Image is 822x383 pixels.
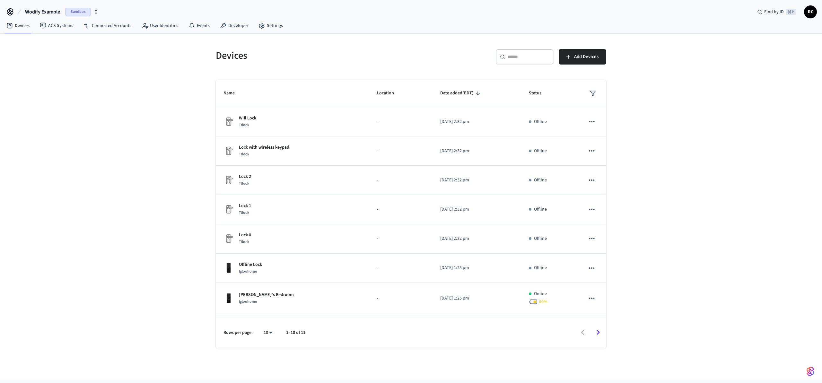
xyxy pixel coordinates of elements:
p: [DATE] 1:25 pm [440,295,513,302]
p: Wifi Lock [239,115,256,122]
a: ACS Systems [35,20,78,31]
p: Online [534,291,547,297]
p: Lock with wireless keypad [239,144,289,151]
p: Rows per page: [223,329,253,336]
a: User Identities [136,20,183,31]
div: Find by ID⌘ K [752,6,801,18]
span: Igloohome [239,269,257,274]
p: Offline Lock [239,261,262,268]
p: - [377,118,425,125]
span: Ttlock [239,122,249,128]
img: Placeholder Lock Image [223,117,234,127]
span: Find by ID [764,9,784,15]
p: [DATE] 2:32 pm [440,118,513,125]
a: Developer [215,20,253,31]
a: Devices [1,20,35,31]
p: Offline [534,177,547,184]
span: Ttlock [239,181,249,186]
button: Go to next page [590,325,606,340]
p: Offline [534,206,547,213]
p: Offline [534,148,547,154]
button: Add Devices [559,49,606,65]
span: Date added(EDT) [440,88,482,98]
p: [DATE] 2:32 pm [440,206,513,213]
p: - [377,235,425,242]
span: Igloohome [239,299,257,304]
span: Location [377,88,402,98]
span: Ttlock [239,210,249,215]
p: [DATE] 2:32 pm [440,177,513,184]
span: Ttlock [239,239,249,245]
img: Placeholder Lock Image [223,146,234,156]
img: SeamLogoGradient.69752ec5.svg [807,366,814,377]
span: Ttlock [239,152,249,157]
p: Offline [534,235,547,242]
p: - [377,206,425,213]
p: [DATE] 1:25 pm [440,265,513,271]
p: Lock 2 [239,173,251,180]
a: Settings [253,20,288,31]
p: - [377,265,425,271]
span: ⌘ K [786,9,796,15]
p: [PERSON_NAME]'s Bedroom [239,292,294,298]
span: Add Devices [574,53,599,61]
p: [DATE] 2:32 pm [440,235,513,242]
span: Wodify Example [25,8,60,16]
span: 50 % [539,299,547,305]
p: Lock 0 [239,232,251,239]
img: Placeholder Lock Image [223,175,234,185]
button: RC [804,5,817,18]
img: Placeholder Lock Image [223,204,234,214]
p: [DATE] 2:32 pm [440,148,513,154]
img: Placeholder Lock Image [223,233,234,244]
p: - [377,148,425,154]
div: 10 [260,328,276,337]
span: Sandbox [65,8,91,16]
span: Status [529,88,550,98]
h5: Devices [216,49,407,62]
p: - [377,177,425,184]
p: Offline [534,265,547,271]
img: igloohome_deadbolt_2s [223,263,234,273]
p: Offline [534,118,547,125]
span: Name [223,88,243,98]
a: Connected Accounts [78,20,136,31]
img: igloohome_deadbolt_2e [223,293,234,303]
span: RC [805,6,816,18]
p: Lock 1 [239,203,251,209]
a: Events [183,20,215,31]
p: - [377,295,425,302]
p: 1–10 of 11 [286,329,305,336]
